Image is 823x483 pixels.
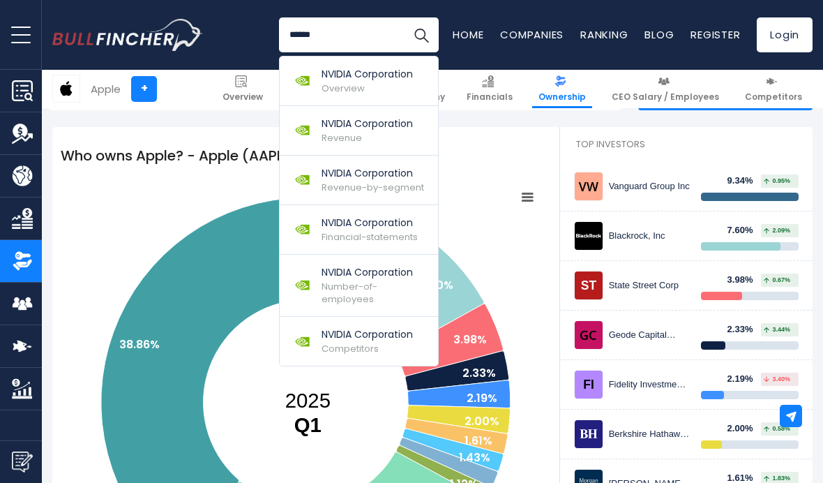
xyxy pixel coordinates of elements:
[53,75,80,102] img: AAPL logo
[285,389,331,436] text: 2025
[727,423,762,435] div: 2.00%
[216,70,269,108] a: Overview
[465,433,492,449] text: 1.61%
[764,178,790,184] span: 0.95%
[322,67,413,82] p: NVIDIA Corporation
[727,225,762,237] div: 7.60%
[322,265,428,280] p: NVIDIA Corporation
[532,70,592,108] a: Ownership
[560,127,813,162] h2: Top Investors
[322,327,413,342] p: NVIDIA Corporation
[727,274,762,286] div: 3.98%
[222,91,263,103] span: Overview
[462,365,496,381] text: 2.33%
[453,332,487,348] text: 3.98%
[280,106,438,156] a: NVIDIA Corporation Revenue
[119,336,160,352] text: 38.86%
[739,70,808,108] a: Competitors
[757,17,813,52] a: Login
[322,230,418,244] span: Financial-statements
[322,131,362,144] span: Revenue
[467,91,513,103] span: Financials
[322,181,424,194] span: Revenue-by-segment
[453,27,483,42] a: Home
[764,228,790,234] span: 2.09%
[467,390,497,406] text: 2.19%
[500,27,564,42] a: Companies
[580,27,628,42] a: Ranking
[460,70,519,108] a: Financials
[764,426,790,432] span: 0.58%
[605,70,725,108] a: CEO Salary / Employees
[764,327,790,333] span: 3.44%
[280,255,438,318] a: NVIDIA Corporation Number-of-employees
[12,251,33,272] img: Ownership
[612,91,719,103] span: CEO Salary / Employees
[52,19,203,51] img: Bullfincher logo
[764,475,790,482] span: 1.83%
[644,27,674,42] a: Blog
[609,379,690,391] div: Fidelity Investments (FMR)
[727,324,762,336] div: 2.33%
[465,413,499,429] text: 2.00%
[459,449,490,466] text: 1.43%
[322,117,413,131] p: NVIDIA Corporation
[538,91,586,103] span: Ownership
[609,329,690,341] div: Geode Capital Management, LLC
[727,175,762,187] div: 9.34%
[322,166,424,181] p: NVIDIA Corporation
[280,156,438,205] a: NVIDIA Corporation Revenue-by-segment
[322,342,379,355] span: Competitors
[745,91,802,103] span: Competitors
[764,376,790,382] span: 3.40%
[131,76,157,102] a: +
[294,413,322,436] tspan: Q1
[52,137,559,174] h1: Who owns Apple? - Apple (AAPL) Ownership
[404,17,439,52] button: Search
[609,280,690,292] div: State Street Corp
[690,27,740,42] a: Register
[91,81,121,97] div: Apple
[609,181,690,193] div: Vanguard Group Inc
[419,277,453,293] text: 7.60%
[52,19,202,51] a: Go to homepage
[280,57,438,106] a: NVIDIA Corporation Overview
[322,82,365,95] span: Overview
[609,230,690,242] div: Blackrock, Inc
[764,277,790,283] span: 0.67%
[609,429,690,440] div: Berkshire Hathaway Inc
[280,205,438,255] a: NVIDIA Corporation Financial-statements
[727,373,762,385] div: 2.19%
[322,216,418,230] p: NVIDIA Corporation
[322,280,377,306] span: Number-of-employees
[280,317,438,366] a: NVIDIA Corporation Competitors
